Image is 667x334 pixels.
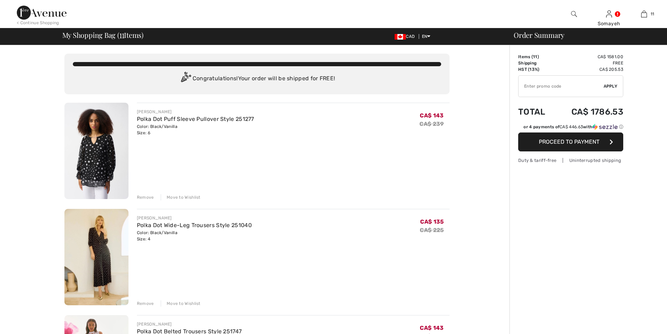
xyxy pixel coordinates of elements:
[119,30,124,39] span: 11
[592,124,618,130] img: Sezzle
[592,20,626,27] div: Somayeh
[606,10,612,18] img: My Info
[419,121,444,127] s: CA$ 239
[17,20,59,26] div: < Continue Shopping
[161,194,201,200] div: Move to Wishlist
[554,54,623,60] td: CA$ 1581.00
[395,34,417,39] span: CAD
[137,215,252,221] div: [PERSON_NAME]
[523,124,623,130] div: or 4 payments of with
[539,138,599,145] span: Proceed to Payment
[651,11,654,17] span: 11
[73,72,441,86] div: Congratulations! Your order will be shipped for FREE!
[62,32,144,39] span: My Shopping Bag ( Items)
[64,209,128,305] img: Polka Dot Wide-Leg Trousers Style 251040
[137,222,252,229] a: Polka Dot Wide-Leg Trousers Style 251040
[518,54,554,60] td: Items ( )
[519,76,604,97] input: Promo code
[137,230,252,242] div: Color: Black/Vanilla Size: 4
[422,34,431,39] span: EN
[560,124,583,129] span: CA$ 446.63
[395,34,406,40] img: Canadian Dollar
[137,123,254,136] div: Color: Black/Vanilla Size: 6
[420,112,444,119] span: CA$ 143
[137,194,154,200] div: Remove
[554,66,623,73] td: CA$ 205.53
[179,72,193,86] img: Congratulation2.svg
[518,124,623,132] div: or 4 payments ofCA$ 446.63withSezzle Click to learn more about Sezzle
[420,227,444,233] s: CA$ 225
[505,32,663,39] div: Order Summary
[518,60,554,66] td: Shipping
[606,11,612,17] a: Sign In
[518,157,623,164] div: Duty & tariff-free | Uninterrupted shipping
[17,6,67,20] img: 1ère Avenue
[137,321,242,327] div: [PERSON_NAME]
[518,100,554,124] td: Total
[64,103,128,199] img: Polka Dot Puff Sleeve Pullover Style 251277
[641,10,647,18] img: My Bag
[554,60,623,66] td: Free
[571,10,577,18] img: search the website
[554,100,623,124] td: CA$ 1786.53
[627,10,661,18] a: 11
[533,54,537,59] span: 11
[137,300,154,307] div: Remove
[161,300,201,307] div: Move to Wishlist
[137,116,254,122] a: Polka Dot Puff Sleeve Pullover Style 251277
[518,132,623,151] button: Proceed to Payment
[604,83,618,89] span: Apply
[420,218,444,225] span: CA$ 135
[137,109,254,115] div: [PERSON_NAME]
[420,325,444,331] span: CA$ 143
[518,66,554,73] td: HST (13%)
